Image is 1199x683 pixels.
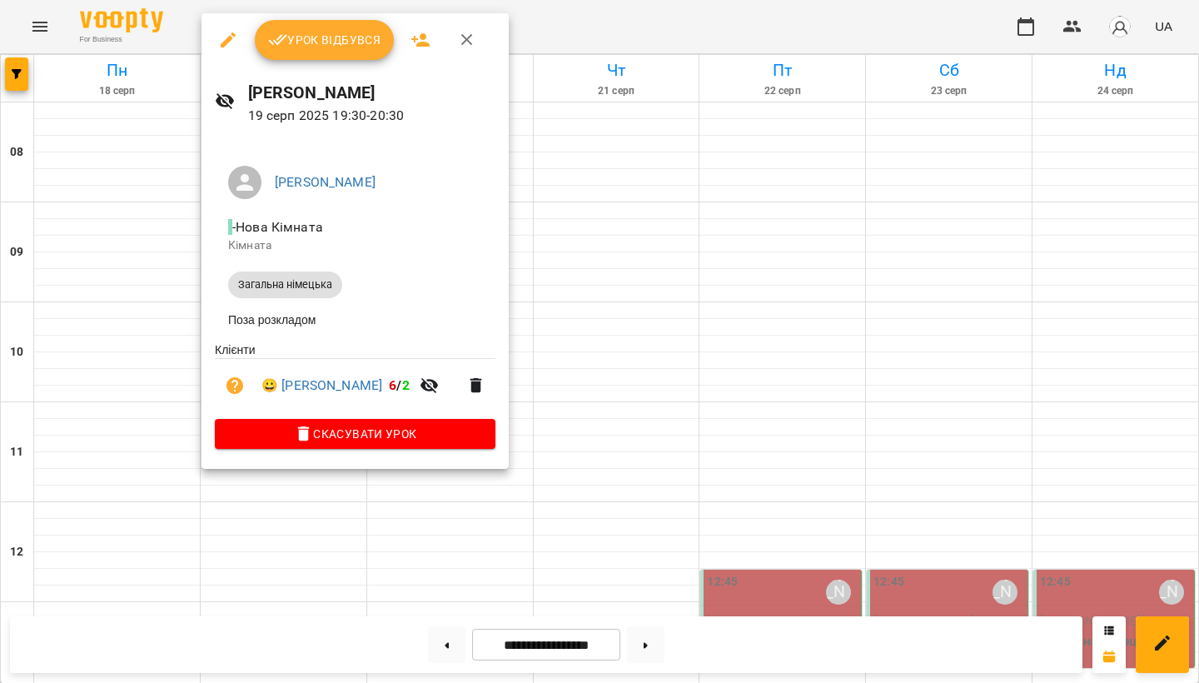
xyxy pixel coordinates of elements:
[228,424,482,444] span: Скасувати Урок
[248,80,496,106] h6: [PERSON_NAME]
[215,305,495,335] li: Поза розкладом
[389,377,396,393] span: 6
[268,30,381,50] span: Урок відбувся
[228,277,342,292] span: Загальна німецька
[215,341,495,419] ul: Клієнти
[402,377,410,393] span: 2
[248,106,496,126] p: 19 серп 2025 19:30 - 20:30
[215,419,495,449] button: Скасувати Урок
[275,174,376,190] a: [PERSON_NAME]
[255,20,395,60] button: Урок відбувся
[261,376,382,396] a: 😀 [PERSON_NAME]
[228,219,326,235] span: - Нова Кімната
[389,377,409,393] b: /
[228,237,482,254] p: Кімната
[215,366,255,406] button: Візит ще не сплачено. Додати оплату?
